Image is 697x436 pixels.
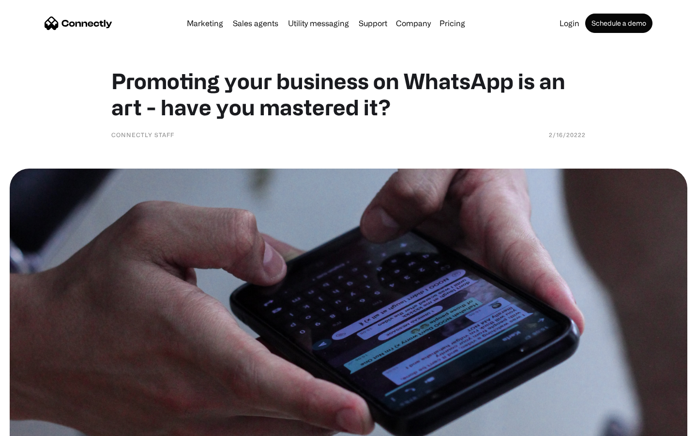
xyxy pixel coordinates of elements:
a: Login [556,19,583,27]
a: Support [355,19,391,27]
a: Pricing [436,19,469,27]
div: Connectly Staff [111,130,174,140]
div: Company [396,16,431,30]
a: Sales agents [229,19,282,27]
a: Utility messaging [284,19,353,27]
a: Schedule a demo [585,14,652,33]
div: 2/16/20222 [549,130,586,140]
aside: Language selected: English [10,419,58,433]
ul: Language list [19,419,58,433]
a: Marketing [183,19,227,27]
h1: Promoting your business on WhatsApp is an art - have you mastered it? [111,68,586,120]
